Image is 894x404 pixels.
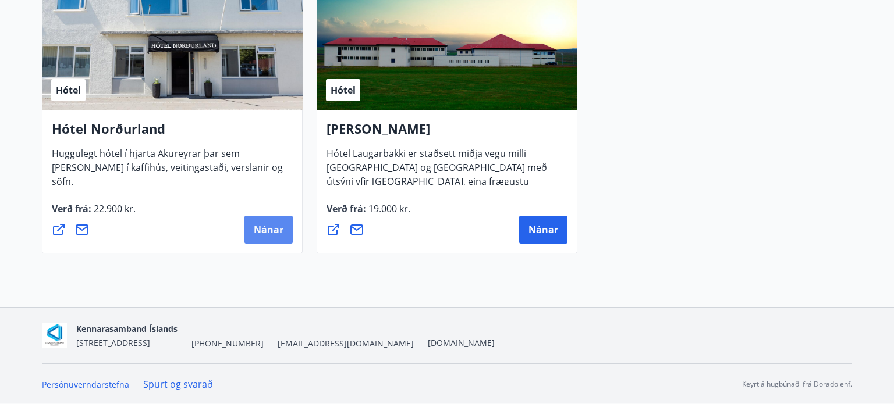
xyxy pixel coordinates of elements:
[278,338,414,349] span: [EMAIL_ADDRESS][DOMAIN_NAME]
[42,323,67,348] img: AOgasd1zjyUWmx8qB2GFbzp2J0ZxtdVPFY0E662R.png
[327,202,410,224] span: Verð frá :
[42,379,129,390] a: Persónuverndarstefna
[191,338,264,349] span: [PHONE_NUMBER]
[327,120,567,146] h4: [PERSON_NAME]
[52,147,283,197] span: Huggulegt hótel í hjarta Akureyrar þar sem [PERSON_NAME] í kaffihús, veitingastaði, verslanir og ...
[91,202,136,215] span: 22.900 kr.
[143,378,213,391] a: Spurt og svarað
[528,223,558,236] span: Nánar
[52,120,293,146] h4: Hótel Norðurland
[56,84,81,96] span: Hótel
[244,216,293,244] button: Nánar
[366,202,410,215] span: 19.000 kr.
[428,337,495,348] a: [DOMAIN_NAME]
[52,202,136,224] span: Verð frá :
[742,379,852,389] p: Keyrt á hugbúnaði frá Dorado ehf.
[76,323,178,334] span: Kennarasamband Íslands
[327,147,547,211] span: Hótel Laugarbakki er staðsett miðja vegu milli [GEOGRAPHIC_DATA] og [GEOGRAPHIC_DATA] með útsýni ...
[254,223,283,236] span: Nánar
[76,337,150,348] span: [STREET_ADDRESS]
[331,84,356,96] span: Hótel
[519,216,567,244] button: Nánar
